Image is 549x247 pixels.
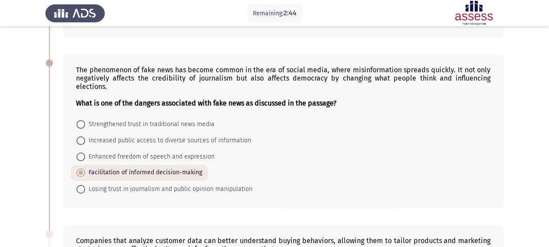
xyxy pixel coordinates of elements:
div: The phenomenon of fake news has become common in the era of social media, where misinformation sp... [76,66,490,107]
span: Facilitation of informed decision-making [85,167,202,178]
p: Remaining: [253,8,297,19]
span: Strengthened trust in traditional news media [85,119,214,130]
b: What is one of the dangers associated with fake news as discussed in the passage? [76,99,336,107]
span: Increased public access to diverse sources of information [85,135,251,146]
span: Losing trust in journalism and public opinion manipulation [85,184,252,194]
img: Assess Talent Management logo [45,1,105,25]
span: Enhanced freedom of speech and expression [85,152,214,162]
img: Assessment logo of ASSESS English Language Assessment (3 Module) (Ba - IB) [444,1,504,25]
span: 2:44 [283,9,297,17]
